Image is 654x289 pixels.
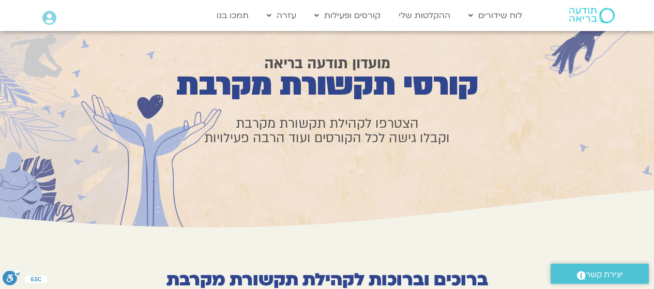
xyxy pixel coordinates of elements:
a: לוח שידורים [463,6,527,25]
h1: קורסי תקשורת מקרבת [85,75,569,96]
a: תמכו בנו [211,6,254,25]
a: ההקלטות שלי [393,6,455,25]
span: יצירת קשר [586,268,623,282]
img: תודעה בריאה [569,8,615,23]
h1: הצטרפו לקהילת תקשורת מקרבת וקבלו גישה לכל הקורסים ועוד הרבה פעילויות [85,116,569,145]
a: יצירת קשר [551,264,649,284]
h1: מועדון תודעה בריאה [85,57,569,71]
a: עזרה [262,6,301,25]
a: קורסים ופעילות [309,6,386,25]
